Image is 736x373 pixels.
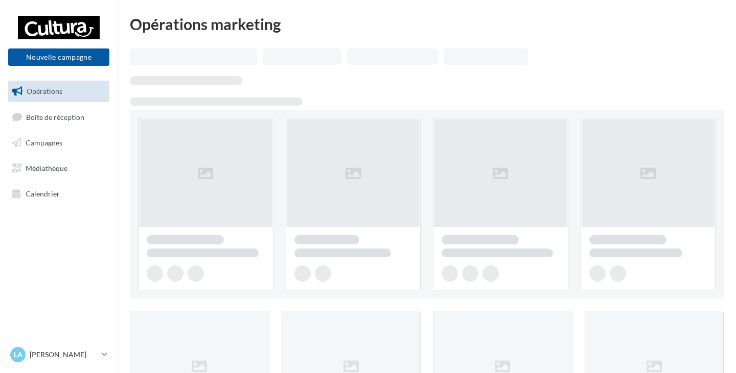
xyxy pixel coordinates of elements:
[27,87,62,95] span: Opérations
[8,48,109,66] button: Nouvelle campagne
[26,164,67,172] span: Médiathèque
[6,183,111,205] a: Calendrier
[8,345,109,364] a: La [PERSON_NAME]
[6,132,111,154] a: Campagnes
[26,189,60,197] span: Calendrier
[26,112,84,121] span: Boîte de réception
[6,158,111,179] a: Médiathèque
[26,138,62,147] span: Campagnes
[6,81,111,102] a: Opérations
[14,350,22,360] span: La
[30,350,98,360] p: [PERSON_NAME]
[130,16,724,32] div: Opérations marketing
[6,106,111,128] a: Boîte de réception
